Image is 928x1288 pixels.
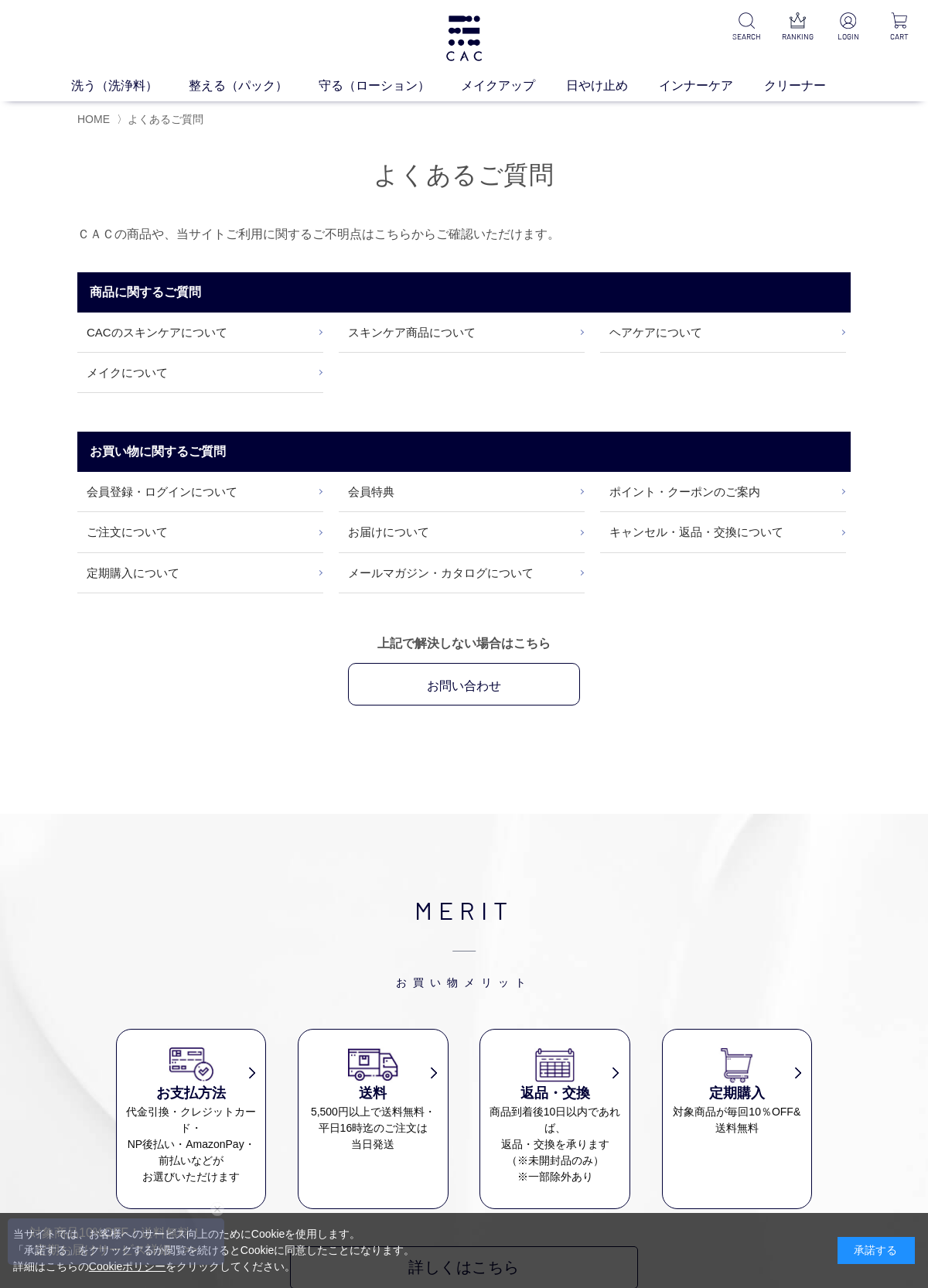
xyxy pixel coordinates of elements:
[71,77,189,95] a: 洗う（洗浄料）
[764,77,857,95] a: クリーナー
[883,12,916,43] a: CART
[77,313,323,352] a: CACのスキンケアについて
[77,272,851,312] h2: 商品に関するご質問
[77,512,323,552] a: ご注文について
[339,512,585,552] a: お届けについて
[339,472,585,511] a: 会員特典
[299,1045,447,1153] a: 送料 5,500円以上で送料無料・平日16時迄のご注文は当日発送
[117,1045,265,1185] a: お支払方法 代金引換・クレジットカード・NP後払い・AmazonPay・前払いなどがお選びいただけます
[838,1237,915,1264] div: 承諾する
[730,31,763,43] p: SEARCH
[781,31,814,43] p: RANKING
[77,223,851,245] p: ＣＡＣの商品や、当サイトご利用に関するご不明点はこちらからご確認いただけます。
[117,1083,265,1104] h3: お支払方法
[600,313,846,352] a: ヘアケアについて
[832,12,865,43] a: LOGIN
[77,553,323,593] a: 定期購入について
[299,1104,447,1153] dd: 5,500円以上で送料無料・ 平日16時迄のご注文は 当日発送
[339,313,585,352] a: スキンケア商品について
[339,553,585,593] a: メールマガジン・カタログについて
[659,77,764,95] a: インナーケア
[444,15,484,61] img: logo
[600,512,846,552] a: キャンセル・返品・交換について
[319,77,461,95] a: 守る（ローション）
[781,12,814,43] a: RANKING
[116,928,812,990] span: お買い物メリット
[663,1045,811,1136] a: 定期購入 対象商品が毎回10％OFF&送料無料
[348,663,580,705] a: お問い合わせ
[730,12,763,43] a: SEARCH
[77,113,110,125] a: HOME
[480,1104,629,1185] dd: 商品到着後10日以内であれば、 返品・交換を承ります （※未開封品のみ） ※一部除外あり
[189,77,319,95] a: 整える（パック）
[117,1104,265,1185] dd: 代金引換・クレジットカード・ NP後払い・AmazonPay・ 前払いなどが お選びいただけます
[116,891,812,990] h2: MERIT
[663,1083,811,1104] h3: 定期購入
[77,159,851,192] h1: よくあるご質問
[461,77,566,95] a: メイクアップ
[77,632,851,654] p: 上記で解決しない場合はこちら
[299,1083,447,1104] h3: 送料
[663,1104,811,1136] dd: 対象商品が毎回10％OFF& 送料無料
[77,353,323,392] a: メイクについて
[566,77,659,95] a: 日やけ止め
[128,113,203,125] span: よくあるご質問
[77,432,851,471] h2: お買い物に関するご質問
[480,1083,629,1104] h3: 返品・交換
[480,1045,629,1185] a: 返品・交換 商品到着後10日以内であれば、返品・交換を承ります（※未開封品のみ）※一部除外あり
[600,472,846,511] a: ポイント・クーポンのご案内
[117,112,207,127] li: 〉
[77,472,323,511] a: 会員登録・ログインについて
[883,31,916,43] p: CART
[832,31,865,43] p: LOGIN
